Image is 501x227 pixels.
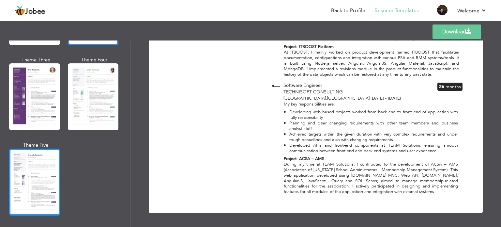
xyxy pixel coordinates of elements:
li: Planning and clear changing requirements with other team members and business analyst staff. [284,121,458,132]
a: Download [433,24,481,39]
span: Software Engineer [283,82,322,89]
a: Welcome [457,7,486,15]
li: Developed APIs and front-end components at TEAM Solutions, ensuring smooth communication between ... [284,143,458,154]
li: Developing web based projects worked from back end to front end of application with fully respons... [284,109,458,121]
img: jobee.io [15,6,25,16]
li: Contributed to the revamp of the integration module at ITBOOST, enabling seamless connectivity be... [284,31,459,42]
strong: Project: ACSA – AMS [284,156,324,162]
span: [DATE] - [DATE] [370,95,401,101]
div: My key responsibilities are: [273,102,462,195]
div: Theme Five [10,142,61,149]
span: Months [446,84,461,90]
span: | [370,95,371,101]
span: [GEOGRAPHIC_DATA] [GEOGRAPHIC_DATA] [283,95,370,101]
div: Theme Four [69,57,120,63]
div: Theme Three [10,57,61,63]
span: Technisoft Consulting [283,89,343,95]
span: Jobee [25,8,45,15]
span: , [326,95,327,101]
img: Profile Img [437,5,448,15]
p: During my time at TEAM Solutions, I contributed to the development of ACSA – AMS (Association of ... [284,156,458,195]
a: Resume Templates [374,7,419,14]
strong: Project: ITBOOST Platform [284,44,334,50]
span: 26 [439,84,444,90]
a: Back to Profile [331,7,365,14]
li: Achieved targets within the given duration with very complex requirements and under tough deaadli... [284,132,458,143]
a: Jobee [15,6,45,16]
